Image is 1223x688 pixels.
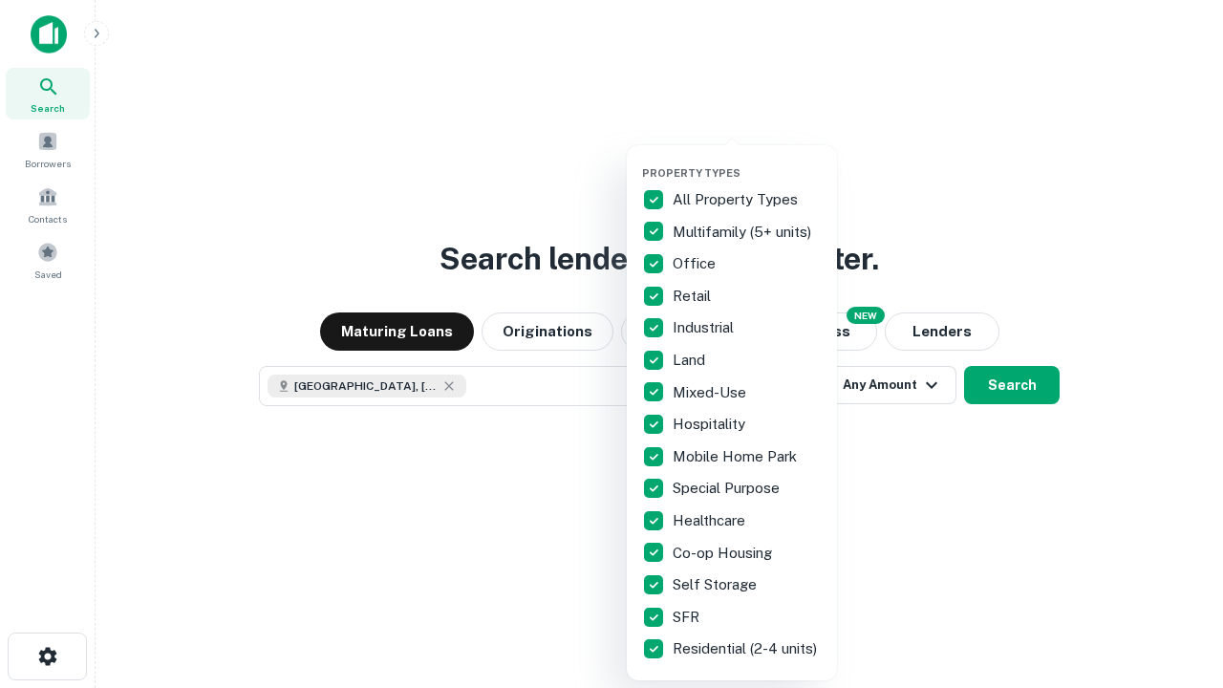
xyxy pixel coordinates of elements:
[673,542,776,565] p: Co-op Housing
[673,188,802,211] p: All Property Types
[673,637,821,660] p: Residential (2-4 units)
[673,573,761,596] p: Self Storage
[673,413,749,436] p: Hospitality
[673,316,738,339] p: Industrial
[673,445,801,468] p: Mobile Home Park
[673,221,815,244] p: Multifamily (5+ units)
[673,381,750,404] p: Mixed-Use
[1127,535,1223,627] iframe: Chat Widget
[673,285,715,308] p: Retail
[673,349,709,372] p: Land
[673,509,749,532] p: Healthcare
[673,252,719,275] p: Office
[642,167,740,179] span: Property Types
[673,477,783,500] p: Special Purpose
[673,606,703,629] p: SFR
